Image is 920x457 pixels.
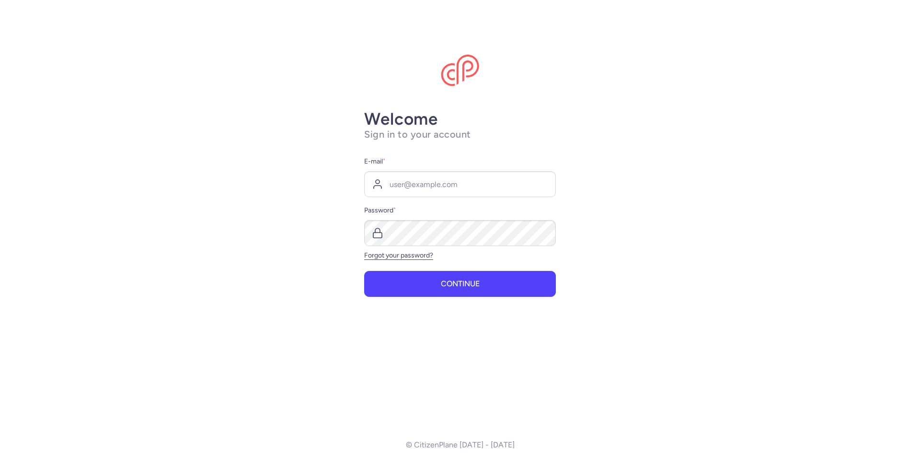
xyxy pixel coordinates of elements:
[364,205,556,216] label: Password
[364,129,556,141] h1: Sign in to your account
[441,55,479,86] img: CitizenPlane logo
[364,109,438,129] strong: Welcome
[364,171,556,197] input: user@example.com
[441,280,480,288] span: Continue
[364,156,556,167] label: E-mail
[406,441,515,449] p: © CitizenPlane [DATE] - [DATE]
[364,251,433,259] a: Forgot your password?
[364,271,556,297] button: Continue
